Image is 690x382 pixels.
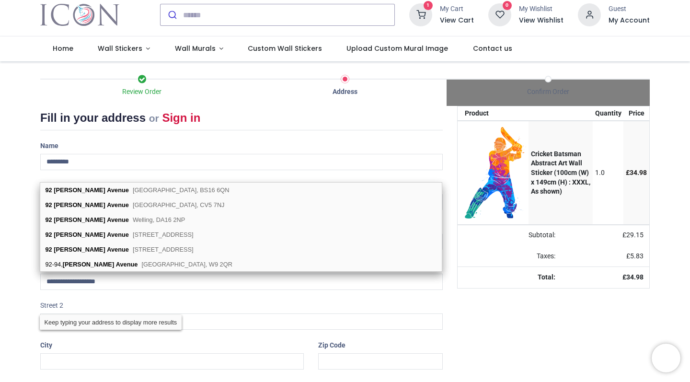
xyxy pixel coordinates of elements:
[107,201,129,208] b: Avenue
[249,178,268,194] label: Phone
[465,127,526,219] img: kunMhA6uLc4AAAAASUVORK5CYII=
[458,106,529,121] th: Product
[40,1,119,28] img: Icon Wall Stickers
[46,216,52,223] b: 92
[46,201,52,208] b: 92
[40,138,58,154] label: Name
[107,231,129,238] b: Avenue
[46,186,52,194] b: 92
[53,44,73,53] span: Home
[40,315,182,330] div: Keep typing your address to display more results
[458,225,561,246] td: Subtotal:
[107,216,129,223] b: Avenue
[623,106,649,121] th: Price
[440,16,474,25] a: View Cart
[503,1,512,10] sup: 0
[133,231,194,238] span: [STREET_ADDRESS]
[538,273,555,281] strong: Total:
[46,231,52,238] b: 92
[626,231,644,239] span: 29.15
[162,111,200,124] a: Sign in
[116,261,138,268] b: Avenue
[346,44,448,53] span: Upload Custom Mural Image
[630,169,647,176] span: 34.98
[133,246,194,253] span: [STREET_ADDRESS]
[609,16,650,25] a: My Account
[54,201,105,208] b: [PERSON_NAME]
[40,337,52,354] label: City
[85,36,162,61] a: Wall Stickers
[488,11,511,18] a: 0
[531,150,590,195] strong: Cricket Batsman Abstract Art Wall Sticker (100cm (W) x 149cm (H) : XXXL, As shown)
[54,231,105,238] b: [PERSON_NAME]
[622,273,644,281] strong: £
[98,44,142,53] span: Wall Stickers
[473,44,512,53] span: Contact us
[54,246,105,253] b: [PERSON_NAME]
[40,1,119,28] a: Logo of Icon Wall Stickers
[40,257,442,271] div: 92-94,
[54,216,105,223] b: [PERSON_NAME]
[162,36,236,61] a: Wall Murals
[652,344,680,372] iframe: Brevo live chat
[626,169,647,176] span: £
[626,273,644,281] span: 34.98
[40,183,442,272] div: address list
[609,4,650,14] div: Guest
[63,261,114,268] b: [PERSON_NAME]
[161,4,183,25] button: Submit
[40,111,146,124] span: Fill in your address
[149,113,159,124] small: or
[595,168,621,178] div: 1.0
[175,44,216,53] span: Wall Murals
[54,186,105,194] b: [PERSON_NAME]
[318,337,345,354] label: Zip Code
[593,106,624,121] th: Quantity
[630,252,644,260] span: 5.83
[40,298,63,314] label: Street 2
[133,186,230,194] span: [GEOGRAPHIC_DATA], BS16 6QN
[458,246,561,267] td: Taxes:
[142,261,232,268] span: [GEOGRAPHIC_DATA], W9 2QR
[622,231,644,239] span: £
[107,186,129,194] b: Avenue
[519,16,563,25] a: View Wishlist
[519,4,563,14] div: My Wishlist
[107,246,129,253] b: Avenue
[40,87,243,97] div: Review Order
[243,87,447,97] div: Address
[626,252,644,260] span: £
[248,44,322,53] span: Custom Wall Stickers
[424,1,433,10] sup: 1
[447,87,650,97] div: Confirm Order
[133,201,225,208] span: [GEOGRAPHIC_DATA], CV5 7NJ
[133,216,185,223] span: Welling, DA16 2NP
[46,246,52,253] b: 92
[40,178,57,194] label: Email
[440,4,474,14] div: My Cart
[409,11,432,18] a: 1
